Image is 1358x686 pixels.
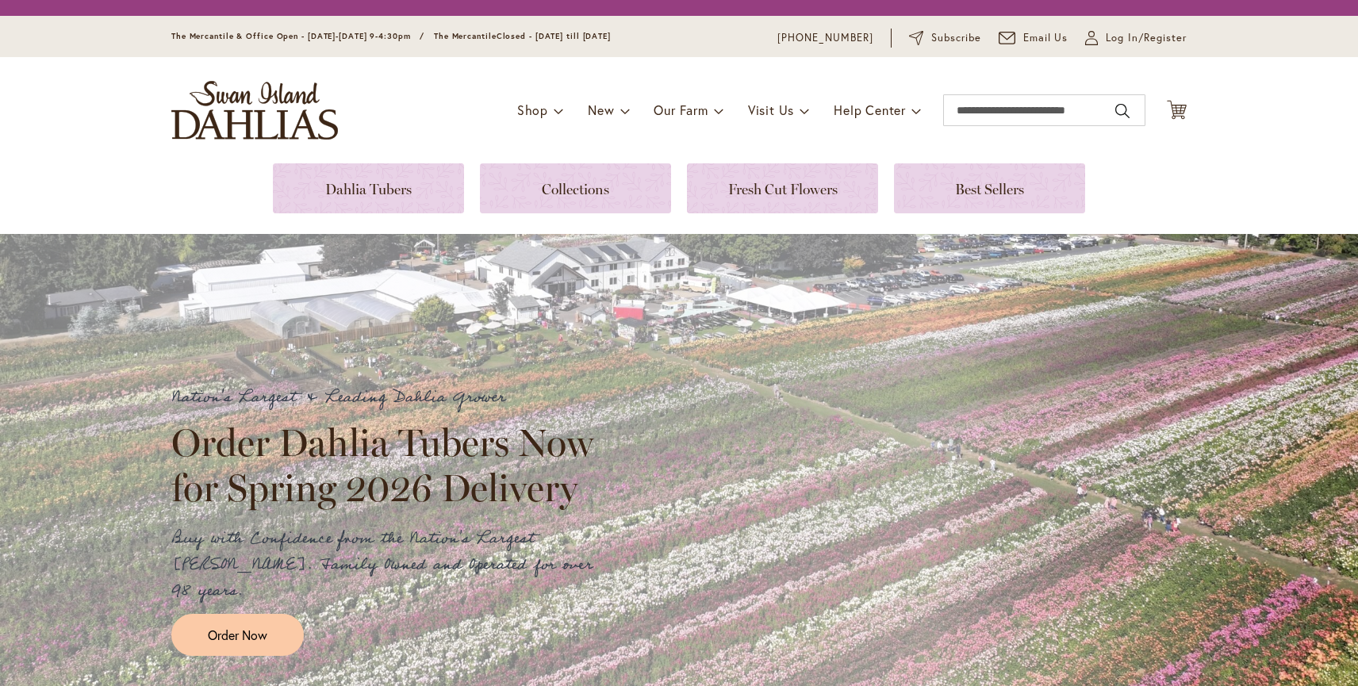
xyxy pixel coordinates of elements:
[171,526,608,604] p: Buy with Confidence from the Nation's Largest [PERSON_NAME]. Family Owned and Operated for over 9...
[777,30,873,46] a: [PHONE_NUMBER]
[1106,30,1187,46] span: Log In/Register
[909,30,981,46] a: Subscribe
[931,30,981,46] span: Subscribe
[999,30,1068,46] a: Email Us
[497,31,611,41] span: Closed - [DATE] till [DATE]
[171,420,608,509] h2: Order Dahlia Tubers Now for Spring 2026 Delivery
[748,102,794,118] span: Visit Us
[171,385,608,411] p: Nation's Largest & Leading Dahlia Grower
[654,102,708,118] span: Our Farm
[588,102,614,118] span: New
[171,31,497,41] span: The Mercantile & Office Open - [DATE]-[DATE] 9-4:30pm / The Mercantile
[1023,30,1068,46] span: Email Us
[171,81,338,140] a: store logo
[208,626,267,644] span: Order Now
[1085,30,1187,46] a: Log In/Register
[171,614,304,656] a: Order Now
[517,102,548,118] span: Shop
[1115,98,1130,124] button: Search
[834,102,906,118] span: Help Center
